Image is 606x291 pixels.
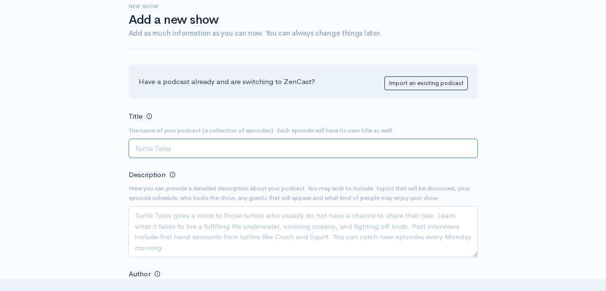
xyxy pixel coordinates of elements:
label: Title [129,111,142,122]
small: Here you can provide a detailed description about your podcast. You may wish to include: topics t... [129,184,478,202]
h4: Add as much information as you can now. You can always change things later. [129,29,478,38]
a: Import an existing podcast [384,76,468,90]
label: Author [129,269,150,280]
small: The name of your podcast (a collection of episodes). Each episode will have its own title as well. [129,126,478,135]
label: Description [129,169,166,180]
h1: Add a new show [129,13,478,27]
div: Have a podcast already and are switching to ZenCast? [129,65,478,99]
h6: New show [129,4,478,9]
input: Turtle Tales [129,139,478,158]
